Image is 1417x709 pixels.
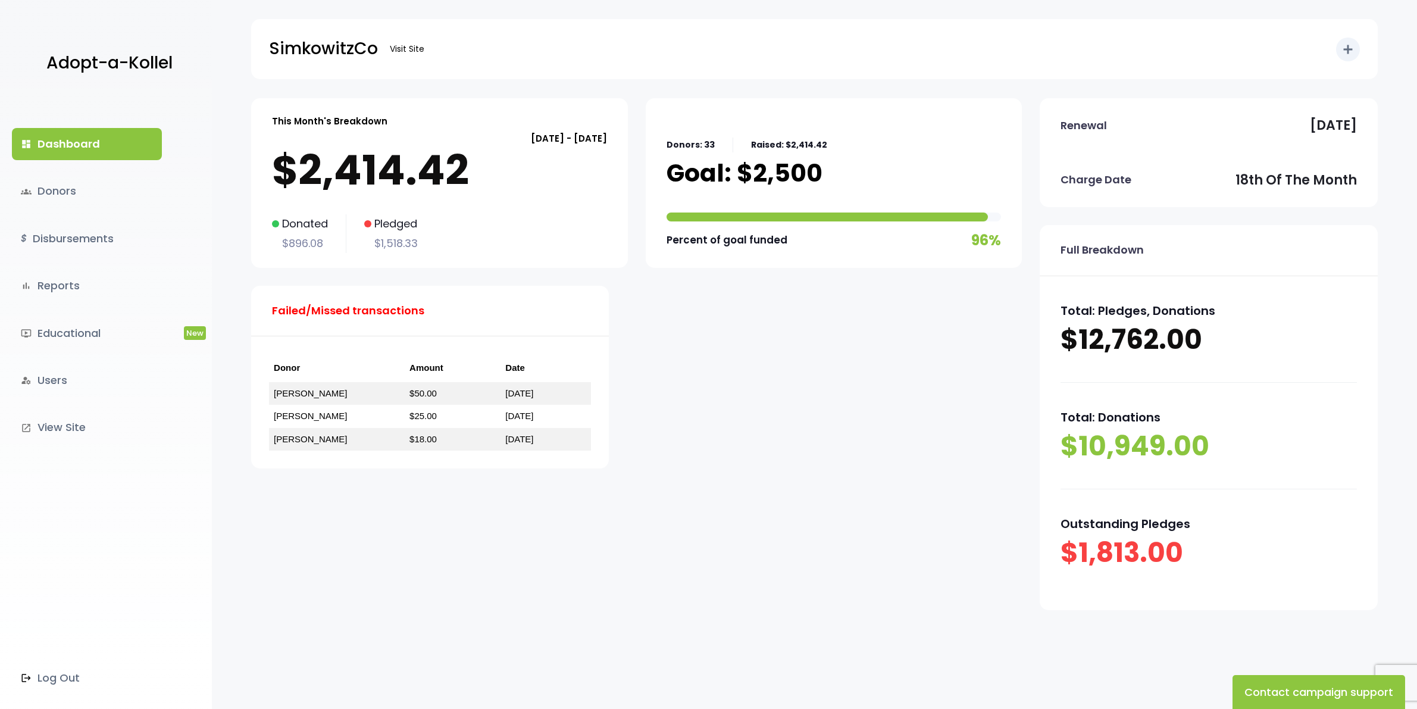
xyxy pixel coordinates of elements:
a: $50.00 [409,388,437,398]
a: [DATE] [505,434,533,444]
a: Visit Site [384,38,430,61]
a: Adopt-a-Kollel [40,35,173,92]
p: This Month's Breakdown [272,113,387,129]
i: ondemand_video [21,328,32,339]
th: Date [501,354,591,382]
a: [PERSON_NAME] [274,411,347,421]
a: launchView Site [12,411,162,443]
p: $1,813.00 [1061,535,1357,571]
p: $12,762.00 [1061,321,1357,358]
p: Goal: $2,500 [667,158,822,188]
p: $1,518.33 [364,234,418,253]
i: manage_accounts [21,375,32,386]
a: ondemand_videoEducationalNew [12,317,162,349]
th: Donor [269,354,405,382]
span: groups [21,186,32,197]
a: [PERSON_NAME] [274,434,347,444]
i: bar_chart [21,280,32,291]
p: Charge Date [1061,170,1131,189]
p: $2,414.42 [272,146,607,194]
p: 96% [971,227,1001,253]
p: SimkowitzCo [269,34,378,64]
button: Contact campaign support [1233,675,1405,709]
p: Donated [272,214,328,233]
p: Full Breakdown [1061,241,1144,260]
p: Adopt-a-Kollel [46,48,173,78]
p: Failed/Missed transactions [272,301,424,320]
a: [DATE] [505,411,533,421]
i: add [1341,42,1355,57]
p: Outstanding Pledges [1061,513,1357,535]
p: [DATE] [1310,114,1357,138]
a: dashboardDashboard [12,128,162,160]
p: Donors: 33 [667,138,715,152]
i: $ [21,230,27,248]
p: 18th of the month [1235,168,1357,192]
span: New [184,326,206,340]
p: $10,949.00 [1061,428,1357,465]
th: Amount [405,354,501,382]
button: add [1336,38,1360,61]
p: Renewal [1061,116,1107,135]
a: [PERSON_NAME] [274,388,347,398]
a: Log Out [12,662,162,694]
a: bar_chartReports [12,270,162,302]
a: $18.00 [409,434,437,444]
p: $896.08 [272,234,328,253]
i: launch [21,423,32,433]
i: dashboard [21,139,32,149]
p: Total: Donations [1061,407,1357,428]
a: $Disbursements [12,223,162,255]
p: Percent of goal funded [667,231,787,249]
p: Total: Pledges, Donations [1061,300,1357,321]
p: Pledged [364,214,418,233]
a: groupsDonors [12,175,162,207]
a: [DATE] [505,388,533,398]
p: Raised: $2,414.42 [751,138,827,152]
a: manage_accountsUsers [12,364,162,396]
p: [DATE] - [DATE] [272,130,607,146]
a: $25.00 [409,411,437,421]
